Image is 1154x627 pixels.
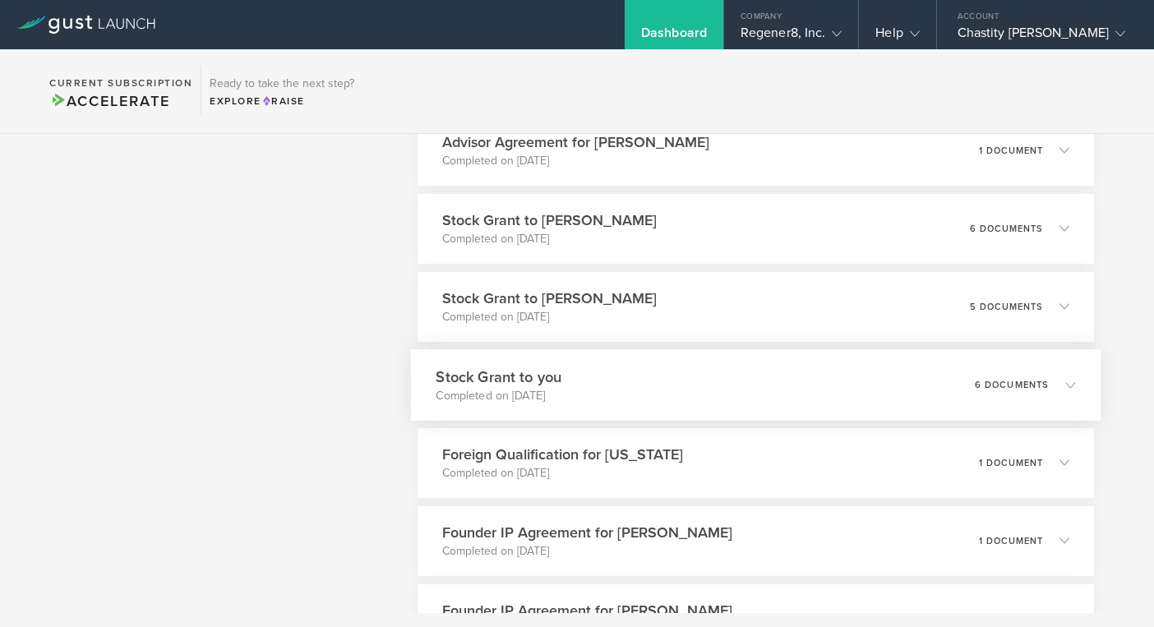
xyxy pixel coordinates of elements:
div: Help [875,25,919,49]
div: Dashboard [641,25,707,49]
h3: Stock Grant to [PERSON_NAME] [442,210,657,231]
h3: Foreign Qualification for [US_STATE] [442,444,683,465]
p: Completed on [DATE] [442,543,732,560]
p: Completed on [DATE] [436,387,561,403]
h3: Ready to take the next step? [210,78,354,90]
span: Raise [261,95,305,107]
h3: Founder IP Agreement for [PERSON_NAME] [442,600,732,621]
div: Regener8, Inc. [741,25,842,49]
p: Completed on [DATE] [442,309,657,325]
p: 5 documents [970,302,1043,311]
h3: Stock Grant to [PERSON_NAME] [442,288,657,309]
div: Explore [210,94,354,108]
p: Completed on [DATE] [442,465,683,482]
h3: Founder IP Agreement for [PERSON_NAME] [442,522,732,543]
p: Completed on [DATE] [442,231,657,247]
p: 1 document [979,459,1043,468]
h3: Stock Grant to you [436,366,561,388]
div: Ready to take the next step?ExploreRaise [201,66,362,117]
p: 1 document [979,537,1043,546]
span: Accelerate [49,92,169,110]
p: Completed on [DATE] [442,153,709,169]
h2: Current Subscription [49,78,192,88]
p: 6 documents [970,224,1043,233]
h3: Advisor Agreement for [PERSON_NAME] [442,131,709,153]
iframe: Chat Widget [1072,548,1154,627]
p: 1 document [979,146,1043,155]
div: Chastity [PERSON_NAME] [958,25,1125,49]
p: 6 documents [974,380,1049,389]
